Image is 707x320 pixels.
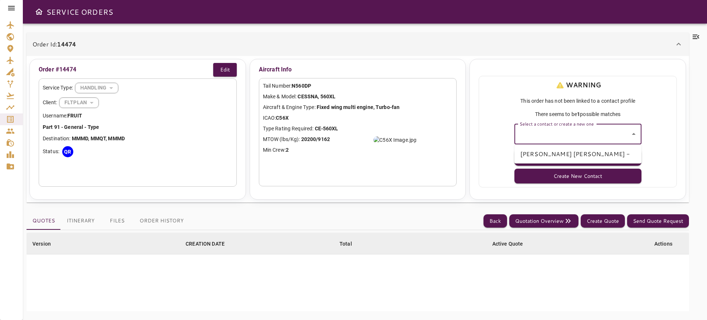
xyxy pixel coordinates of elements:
p: Aircraft & Engine Type: [263,103,453,111]
span: Version [32,239,60,248]
p: MTOW (lbs/Kg): [263,136,453,143]
button: Files [101,212,134,230]
p: Order #14474 [39,65,76,74]
b: , [106,136,107,141]
img: C56X Image.jpg [373,136,416,144]
b: 2 [286,147,289,153]
b: D [85,136,88,141]
b: CE-560XL [315,126,338,131]
div: Total [340,239,352,248]
button: Open drawer [32,4,46,19]
span: There seems to be possible matches [483,110,673,118]
b: M [95,136,99,141]
b: , [88,136,89,141]
div: Order Id:14474 [27,32,689,56]
div: HANDLING [59,93,99,112]
button: Send Quote Request [627,214,689,228]
p: ICAO: [263,114,453,122]
b: M [72,136,76,141]
h6: SERVICE ORDERS [46,6,113,18]
button: Edit [213,63,237,77]
button: Quotation Overview [509,214,578,228]
div: QR [62,146,73,157]
button: Back [483,214,507,228]
p: Tail Number: [263,82,453,90]
div: Active Quote [492,239,523,248]
div: basic tabs example [27,212,190,230]
p: Min Crew: [263,146,453,154]
p: Order Id: [32,40,76,49]
span: Total [340,239,362,248]
b: D [122,136,125,141]
p: Make & Model: [263,93,453,101]
b: M [76,136,81,141]
p: Destination: [43,135,233,143]
label: Select a contact or create a new one [520,120,594,127]
b: 20200/9162 [301,136,330,142]
button: Order History [134,212,190,230]
b: M [113,136,117,141]
b: Q [99,136,103,141]
p: Part 91 - General - Type [43,123,233,131]
b: M [81,136,85,141]
li: [PERSON_NAME] [PERSON_NAME] - [514,147,641,161]
b: M [108,136,112,141]
p: Type Rating Required: [263,125,453,133]
button: Create Quote [581,214,625,228]
b: 1 [577,111,580,117]
button: Close [629,129,639,139]
button: Itinerary [61,212,101,230]
div: CREATION DATE [186,239,225,248]
span: Active Quote [492,239,533,248]
p: Username: [43,112,233,120]
div: Client: [43,97,233,108]
b: N560DP [292,83,311,89]
b: 14474 [57,40,76,48]
b: M [117,136,122,141]
b: T [103,136,106,141]
button: Quotes [27,212,61,230]
b: C56X [276,115,289,121]
span: This order has not been linked to a contact profile [483,97,673,105]
div: Service Type: [43,82,233,94]
p: Aircraft Info [259,63,457,76]
div: HANDLING [75,78,118,98]
div: Order Id:14474 [27,56,689,203]
b: M [91,136,95,141]
button: Create New Contact [514,169,641,183]
p: Status: [43,148,59,155]
span: CREATION DATE [186,239,234,248]
b: FRUIT [67,113,82,119]
div: Version [32,239,51,248]
b: CESSNA, 560XL [298,94,335,99]
b: Fixed wing multi engine, Turbo-fan [317,104,400,110]
p: WARNING [554,80,601,90]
